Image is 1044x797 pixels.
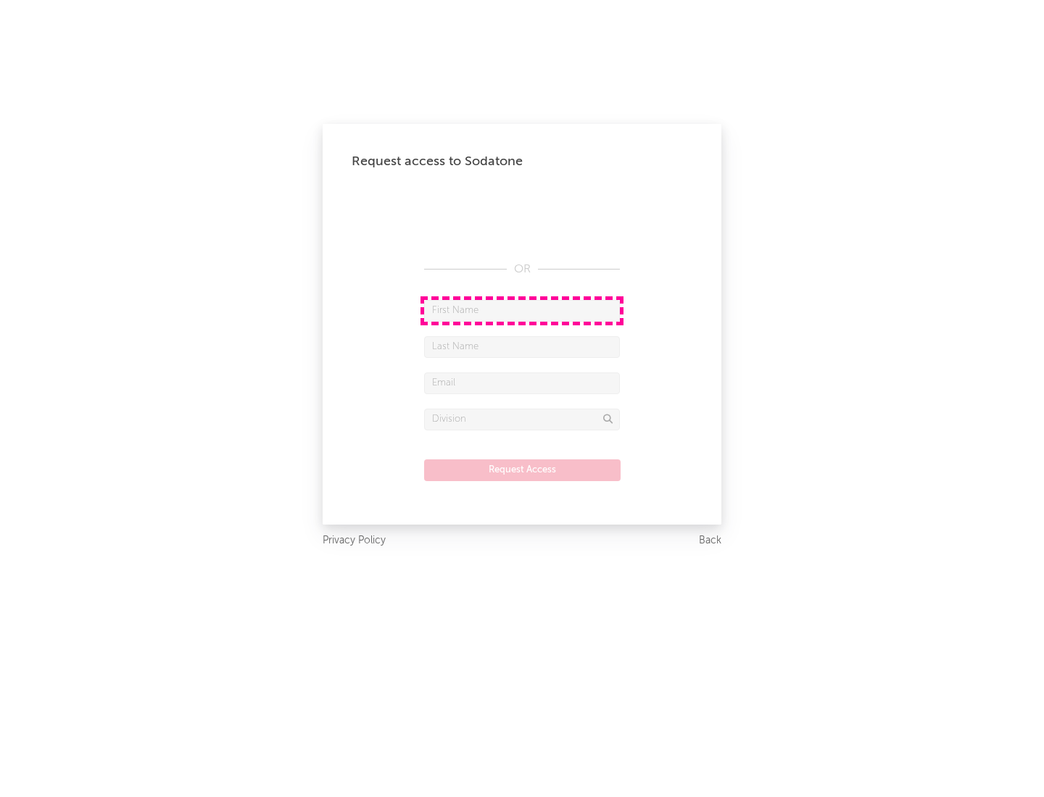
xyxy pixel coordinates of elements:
[352,153,692,170] div: Request access to Sodatone
[424,459,621,481] button: Request Access
[424,372,620,394] input: Email
[699,532,721,550] a: Back
[424,261,620,278] div: OR
[424,409,620,430] input: Division
[424,300,620,322] input: First Name
[424,336,620,358] input: Last Name
[323,532,386,550] a: Privacy Policy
